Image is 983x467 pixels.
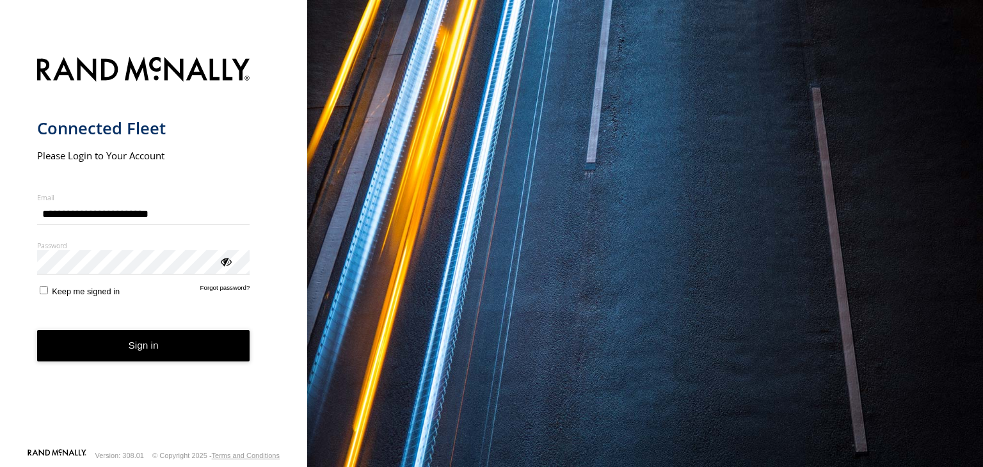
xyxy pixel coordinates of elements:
[40,286,48,294] input: Keep me signed in
[95,452,144,459] div: Version: 308.01
[37,54,250,87] img: Rand McNally
[52,287,120,296] span: Keep me signed in
[200,284,250,296] a: Forgot password?
[37,149,250,162] h2: Please Login to Your Account
[152,452,280,459] div: © Copyright 2025 -
[212,452,280,459] a: Terms and Conditions
[37,49,271,448] form: main
[219,255,232,267] div: ViewPassword
[28,449,86,462] a: Visit our Website
[37,330,250,361] button: Sign in
[37,241,250,250] label: Password
[37,118,250,139] h1: Connected Fleet
[37,193,250,202] label: Email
